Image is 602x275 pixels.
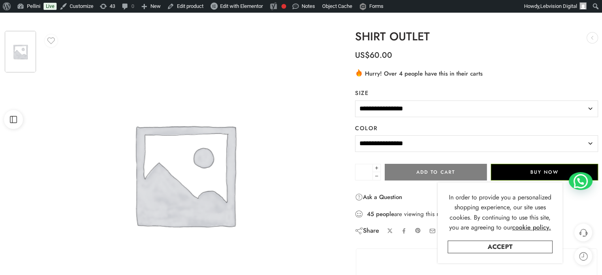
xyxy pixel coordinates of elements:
a: Pin on Pinterest [415,228,421,234]
legend: Guaranteed Safe Checkout [437,245,516,253]
strong: 45 [367,210,374,218]
a: Share on Facebook [401,228,407,234]
a: Email to your friends [429,228,436,234]
a: Accept [448,241,553,253]
span: US$ [355,49,370,61]
div: are viewing this right now [355,210,598,218]
a: Live [44,3,57,10]
a: cookie policy. [512,222,551,233]
input: Product quantity [355,164,373,180]
label: Size [355,89,598,97]
img: woocommerce-placeholder-600x800.png [5,31,36,72]
div: Share [355,226,379,235]
h1: SHIRT OUTLET [355,30,598,43]
bdi: 60.00 [355,49,392,61]
a: Share on X [387,228,393,234]
strong: people [376,210,394,218]
span: In order to provide you a personalized shopping experience, our site uses cookies. By continuing ... [449,193,551,232]
span: Edit with Elementor [220,3,263,9]
a: Ask a Question [355,192,402,202]
label: Color [355,124,598,132]
button: Buy Now [491,164,598,180]
div: Hurry! Over 4 people have this in their carts [355,68,598,78]
button: Add to cart [385,164,487,180]
div: Focus keyphrase not set [281,4,286,9]
span: Lebvision Digital [540,3,577,9]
